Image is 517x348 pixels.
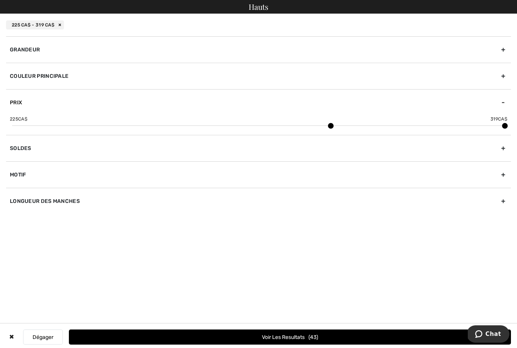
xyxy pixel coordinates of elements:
[6,63,511,89] div: Couleur Principale
[10,116,27,122] span: CA$
[69,329,511,345] button: Voir les resultats43
[6,161,511,188] div: Motif
[491,116,507,122] span: CA$
[6,329,17,345] div: ✖
[23,329,63,345] button: Dégager
[6,188,511,214] div: Longueur des manches
[6,89,511,116] div: Prix
[491,116,498,122] span: 319
[6,36,511,63] div: Grandeur
[6,20,64,29] div: 225 CA$ - 319 CA$
[10,116,18,122] span: 225
[6,135,511,161] div: Soldes
[468,325,509,344] iframe: Ouvre un widget dans lequel vous pouvez chatter avec l’un de nos agents
[308,334,318,340] span: 43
